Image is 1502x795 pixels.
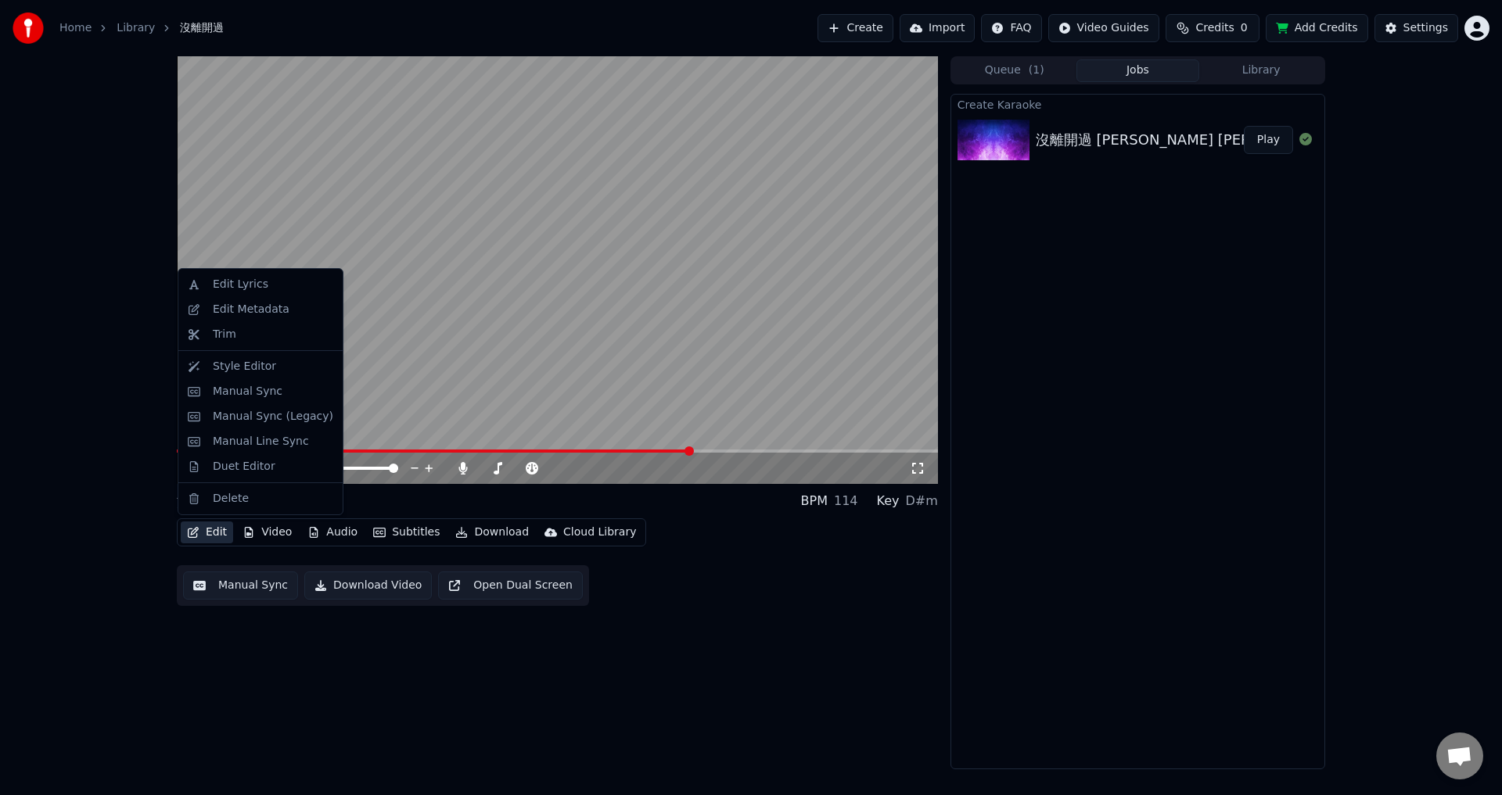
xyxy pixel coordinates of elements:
div: Delete [213,491,249,507]
button: Audio [301,521,364,543]
div: Create Karaoke [951,95,1324,113]
div: D#m [906,492,938,510]
span: ( 1 ) [1029,63,1044,78]
button: Credits0 [1166,14,1259,42]
button: Import [900,14,975,42]
div: 沒離開過 [PERSON_NAME] [PERSON_NAME] [1036,129,1335,151]
div: Manual Sync (Legacy) [213,409,333,424]
button: Download [449,521,535,543]
div: Edit Metadata [213,302,289,317]
nav: breadcrumb [59,20,224,36]
a: Home [59,20,92,36]
a: Library [117,20,155,36]
button: Jobs [1076,59,1200,82]
span: 0 [1241,20,1248,36]
button: Video [236,521,298,543]
div: Settings [1403,20,1448,36]
button: Add Credits [1266,14,1368,42]
div: Duet Editor [213,459,275,474]
button: Queue [953,59,1076,82]
button: Video Guides [1048,14,1159,42]
div: BPM [801,492,828,510]
button: Open Dual Screen [438,571,583,600]
div: Style Editor [213,359,276,374]
div: Manual Line Sync [213,434,309,449]
button: Create [817,14,893,42]
button: Subtitles [367,521,446,543]
span: Credits [1195,20,1234,36]
div: Key [877,492,900,510]
a: Open chat [1436,732,1483,779]
span: 沒離開過 [180,20,224,36]
button: Settings [1374,14,1458,42]
div: Cloud Library [563,525,636,540]
button: Download Video [304,571,432,600]
div: Manual Sync [213,384,282,399]
div: 沒離開過 [177,490,239,512]
button: Play [1244,126,1293,154]
button: Manual Sync [183,571,298,600]
div: 114 [834,492,858,510]
button: Library [1199,59,1323,82]
button: Edit [181,521,233,543]
div: Trim [213,327,236,342]
div: Edit Lyrics [213,277,268,292]
button: FAQ [981,14,1041,42]
img: youka [13,13,44,44]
